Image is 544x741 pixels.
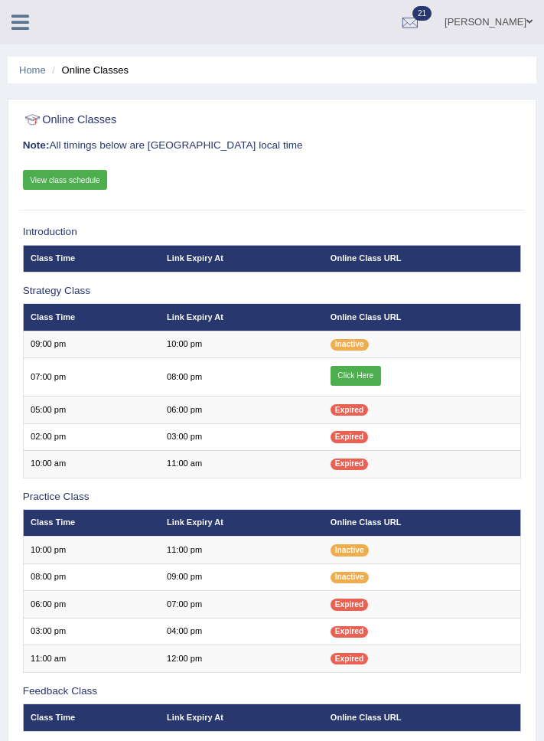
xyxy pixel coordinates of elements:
span: Expired [331,626,368,638]
td: 08:00 pm [23,563,160,590]
th: Online Class URL [323,704,520,731]
td: 03:00 pm [23,618,160,645]
td: 12:00 pm [160,645,324,672]
td: 06:00 pm [160,397,324,423]
td: 02:00 pm [23,423,160,450]
th: Class Time [23,704,160,731]
a: Home [19,64,46,76]
span: Inactive [331,544,369,556]
td: 11:00 am [23,645,160,672]
b: Note: [23,139,50,151]
span: Expired [331,653,368,664]
td: 04:00 pm [160,618,324,645]
span: 21 [412,6,432,21]
td: 03:00 pm [160,423,324,450]
h3: Strategy Class [23,286,522,297]
th: Online Class URL [323,510,520,537]
td: 11:00 pm [160,537,324,563]
th: Link Expiry At [160,510,324,537]
th: Link Expiry At [160,304,324,331]
td: 05:00 pm [23,397,160,423]
th: Link Expiry At [160,245,324,272]
span: Expired [331,459,368,470]
span: Expired [331,599,368,610]
td: 08:00 pm [160,358,324,397]
td: 09:00 pm [23,331,160,357]
h3: All timings below are [GEOGRAPHIC_DATA] local time [23,140,522,152]
td: 09:00 pm [160,563,324,590]
h3: Introduction [23,227,522,238]
span: Inactive [331,572,369,583]
td: 10:00 am [23,451,160,478]
span: Expired [331,431,368,442]
th: Class Time [23,245,160,272]
li: Online Classes [48,63,129,77]
th: Online Class URL [323,245,520,272]
h3: Practice Class [23,491,522,503]
a: Click Here [331,366,381,386]
td: 10:00 pm [23,537,160,563]
th: Class Time [23,510,160,537]
th: Class Time [23,304,160,331]
td: 07:00 pm [160,591,324,618]
td: 11:00 am [160,451,324,478]
h3: Feedback Class [23,686,522,697]
td: 06:00 pm [23,591,160,618]
td: 10:00 pm [160,331,324,357]
a: View class schedule [23,170,108,190]
span: Expired [331,404,368,416]
h2: Online Classes [23,110,332,130]
span: Inactive [331,339,369,351]
th: Online Class URL [323,304,520,331]
td: 07:00 pm [23,358,160,397]
th: Link Expiry At [160,704,324,731]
